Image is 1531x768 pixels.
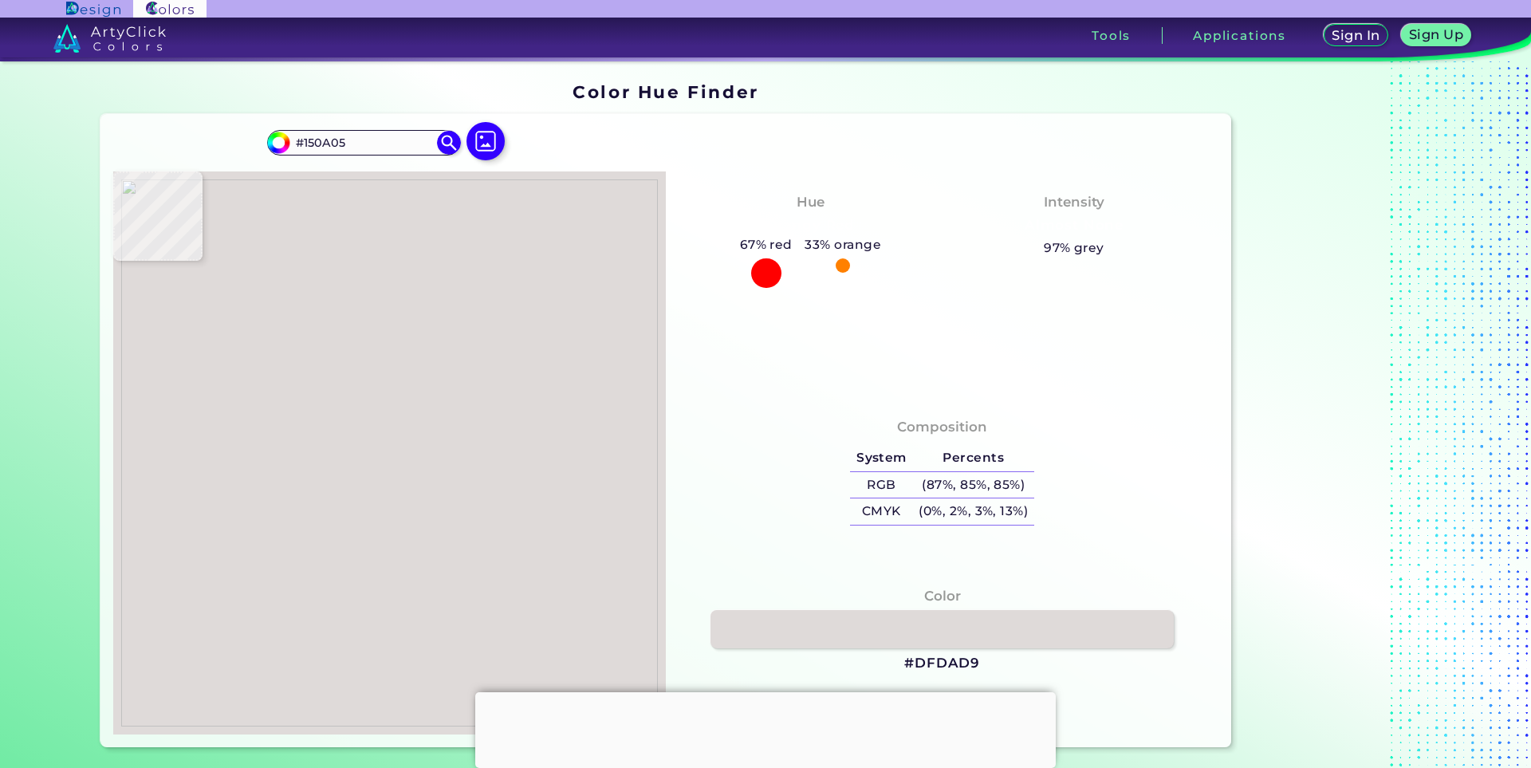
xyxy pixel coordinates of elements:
img: icon picture [466,122,505,160]
a: Sign In [1327,26,1386,45]
h3: Orangy Red [759,216,861,235]
img: icon search [437,131,461,155]
h5: RGB [850,472,912,498]
h5: CMYK [850,498,912,525]
h5: 33% orange [799,234,888,255]
h5: (87%, 85%, 85%) [913,472,1034,498]
h4: Composition [897,416,987,439]
img: logo_artyclick_colors_white.svg [53,24,166,53]
h4: Color [924,585,961,608]
h5: Percents [913,445,1034,471]
input: type color.. [289,132,438,153]
h5: Sign Up [1411,29,1461,41]
h5: Sign In [1334,30,1377,41]
h5: 97% grey [1044,238,1104,258]
h4: Intensity [1044,191,1104,214]
a: Sign Up [1404,26,1467,45]
h1: Color Hue Finder [573,80,758,104]
h3: Almost None [1018,216,1131,235]
h5: System [850,445,912,471]
img: 2d85dc20-8edd-4410-9f61-63ad84989f08 [121,179,658,727]
h3: #DFDAD9 [904,654,980,673]
iframe: Advertisement [1238,77,1437,754]
h3: Applications [1193,30,1286,41]
h5: 67% red [734,234,799,255]
img: ArtyClick Design logo [66,2,120,17]
h3: Tools [1092,30,1131,41]
h5: (0%, 2%, 3%, 13%) [913,498,1034,525]
h4: Hue [797,191,825,214]
iframe: Advertisement [475,692,1056,764]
